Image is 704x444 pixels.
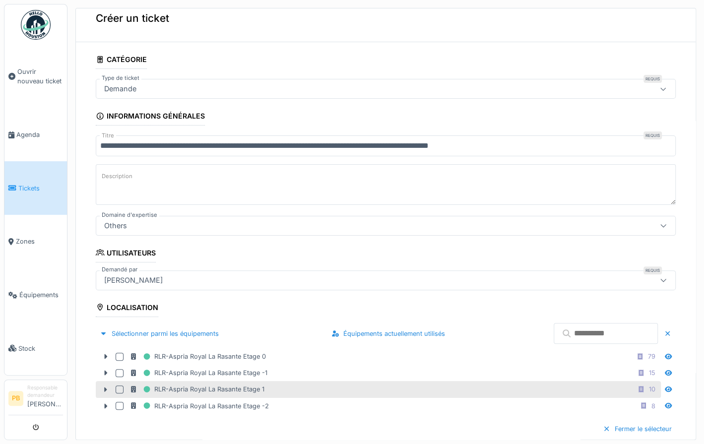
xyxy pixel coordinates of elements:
li: PB [8,391,23,406]
div: Requis [643,266,662,274]
a: PB Responsable demandeur[PERSON_NAME] [8,384,63,415]
div: Requis [643,131,662,139]
label: Type de ticket [100,74,141,82]
span: Équipements [19,290,63,300]
label: Demandé par [100,265,139,274]
label: Description [100,170,134,183]
div: Responsable demandeur [27,384,63,399]
div: RLR-Aspria Royal La Rasante Etage -2 [129,400,269,412]
div: RLR-Aspria Royal La Rasante Etage 1 [129,383,264,395]
img: Badge_color-CXgf-gQk.svg [21,10,51,40]
span: Ouvrir nouveau ticket [17,67,63,86]
div: Fermer le sélecteur [599,422,676,436]
a: Équipements [4,268,67,322]
div: 79 [648,352,655,361]
div: Requis [643,75,662,83]
div: 15 [649,368,655,378]
div: Équipements actuellement utilisés [327,327,449,340]
a: Tickets [4,161,67,215]
a: Ouvrir nouveau ticket [4,45,67,108]
div: Localisation [96,300,158,317]
span: Stock [18,344,63,353]
label: Titre [100,131,116,140]
div: RLR-Aspria Royal La Rasante Etage -1 [129,367,267,379]
span: Zones [16,237,63,246]
div: Sélectionner parmi les équipements [96,327,223,340]
div: [PERSON_NAME] [100,275,167,286]
div: 10 [649,384,655,394]
div: 8 [651,401,655,411]
a: Stock [4,321,67,375]
div: Others [100,220,131,231]
div: RLR-Aspria Royal La Rasante Etage 0 [129,350,266,363]
span: Tickets [18,184,63,193]
div: Utilisateurs [96,246,156,262]
a: Agenda [4,108,67,162]
label: Domaine d'expertise [100,211,159,219]
span: Agenda [16,130,63,139]
div: Demande [100,83,140,94]
li: [PERSON_NAME] [27,384,63,413]
div: Catégorie [96,52,147,69]
div: Informations générales [96,109,205,126]
a: Zones [4,215,67,268]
